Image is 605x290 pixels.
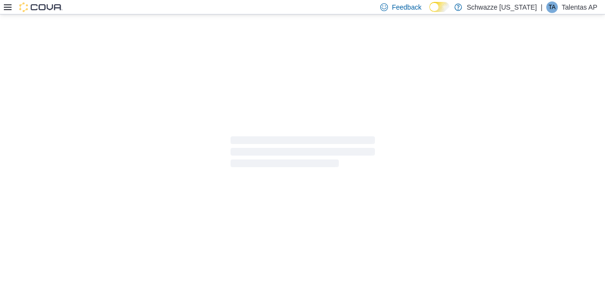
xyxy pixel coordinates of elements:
div: Talentas AP [546,1,558,13]
span: Feedback [392,2,421,12]
p: Schwazze [US_STATE] [467,1,537,13]
span: TA [549,1,555,13]
span: Loading [231,138,375,169]
p: Talentas AP [562,1,597,13]
p: | [541,1,542,13]
span: Dark Mode [429,12,430,13]
img: Cova [19,2,63,12]
input: Dark Mode [429,2,450,12]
